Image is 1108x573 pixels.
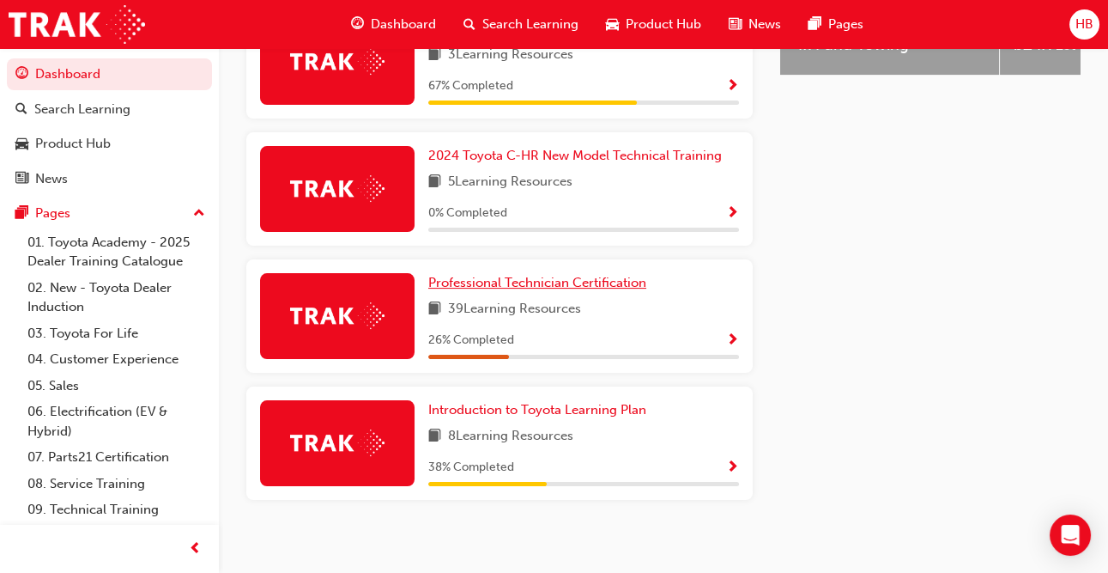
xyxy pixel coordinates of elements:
span: Show Progress [726,333,739,349]
button: Show Progress [726,330,739,351]
span: 0 % Completed [428,204,507,223]
a: 03. Toyota For Life [21,320,212,347]
a: 09. Technical Training [21,497,212,523]
a: 10. TUNE Rev-Up Training [21,523,212,550]
a: 06. Electrification (EV & Hybrid) [21,399,212,444]
img: Trak [9,5,145,44]
span: News [748,15,781,34]
span: 8 Learning Resources [448,426,573,448]
span: Introduction to Toyota Learning Plan [428,402,646,418]
a: 04. Customer Experience [21,346,212,373]
span: news-icon [729,14,742,35]
a: 2024 Toyota C-HR New Model Technical Training [428,146,729,166]
span: Search Learning [482,15,578,34]
span: book-icon [428,299,441,320]
button: Show Progress [726,457,739,479]
button: Pages [7,198,212,229]
span: prev-icon [189,539,202,560]
a: Introduction to Toyota Learning Plan [428,400,653,420]
span: 2024 Toyota C-HR New Model Technical Training [428,148,722,163]
span: guage-icon [15,67,28,82]
div: Search Learning [34,100,130,119]
a: guage-iconDashboard [337,7,450,42]
span: search-icon [463,14,475,35]
span: car-icon [15,137,28,152]
span: 38 % Completed [428,458,514,478]
span: book-icon [428,45,441,66]
img: Trak [290,48,384,75]
a: 01. Toyota Academy - 2025 Dealer Training Catalogue [21,229,212,275]
div: Pages [35,204,70,223]
span: Professional Technician Certification [428,275,646,290]
div: Product Hub [35,134,111,154]
span: car-icon [606,14,619,35]
button: HB [1069,9,1099,40]
span: guage-icon [351,14,364,35]
span: pages-icon [15,206,28,222]
span: Dashboard [371,15,436,34]
a: news-iconNews [715,7,795,42]
a: Product Hub [7,128,212,160]
a: Dashboard [7,58,212,90]
span: 67 % Completed [428,76,513,96]
span: book-icon [428,426,441,448]
div: Open Intercom Messenger [1050,515,1091,556]
span: Show Progress [726,460,739,476]
a: 08. Service Training [21,471,212,497]
span: Pages [828,15,863,34]
span: news-icon [15,172,28,187]
span: pages-icon [808,14,821,35]
a: 07. Parts21 Certification [21,444,212,471]
a: 05. Sales [21,373,212,399]
span: Show Progress [726,206,739,222]
button: Show Progress [726,76,739,97]
span: Product Hub [626,15,701,34]
button: DashboardSearch LearningProduct HubNews [7,55,212,198]
div: News [35,169,68,189]
img: Trak [290,302,384,329]
span: 26 % Completed [428,331,514,351]
a: 02. New - Toyota Dealer Induction [21,275,212,320]
span: 39 Learning Resources [448,299,581,320]
a: pages-iconPages [795,7,877,42]
span: HB [1075,15,1093,34]
span: book-icon [428,172,441,193]
a: Professional Technician Certification [428,273,653,293]
button: Show Progress [726,203,739,224]
span: Show Progress [726,79,739,94]
a: search-iconSearch Learning [450,7,592,42]
span: 3 Learning Resources [448,45,573,66]
span: up-icon [193,203,205,225]
a: Search Learning [7,94,212,125]
a: News [7,163,212,195]
img: Trak [290,175,384,202]
span: search-icon [15,102,27,118]
a: car-iconProduct Hub [592,7,715,42]
span: 5 Learning Resources [448,172,572,193]
img: Trak [290,430,384,456]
